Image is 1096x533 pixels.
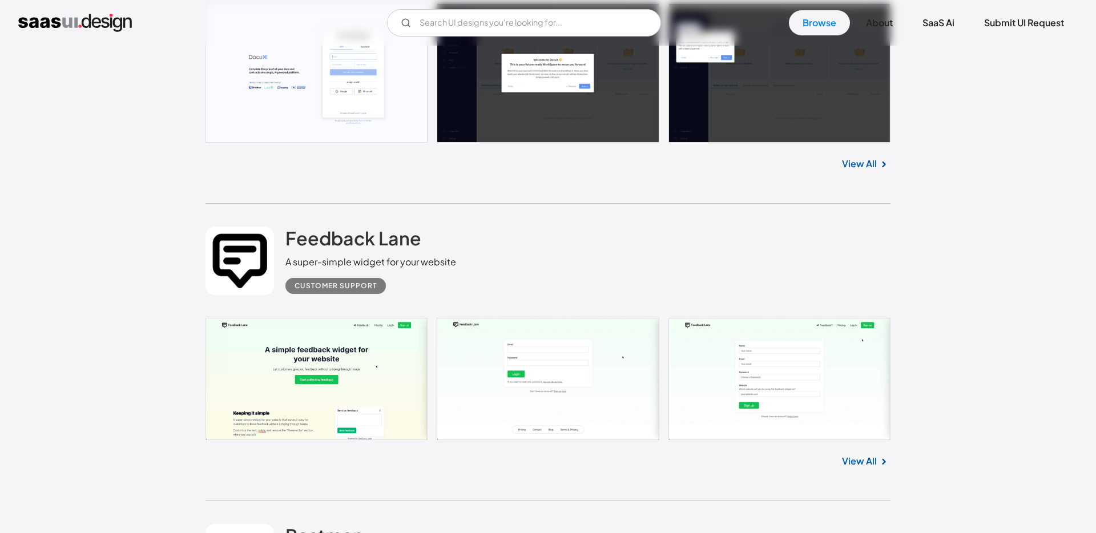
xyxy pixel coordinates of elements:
a: Submit UI Request [970,10,1078,35]
a: View All [842,454,877,468]
a: Feedback Lane [285,227,421,255]
form: Email Form [387,9,661,37]
a: SaaS Ai [909,10,968,35]
input: Search UI designs you're looking for... [387,9,661,37]
a: Browse [789,10,850,35]
a: View All [842,157,877,171]
h2: Feedback Lane [285,227,421,249]
div: Customer Support [295,279,377,293]
a: home [18,14,132,32]
a: About [852,10,906,35]
div: A super-simple widget for your website [285,255,456,269]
